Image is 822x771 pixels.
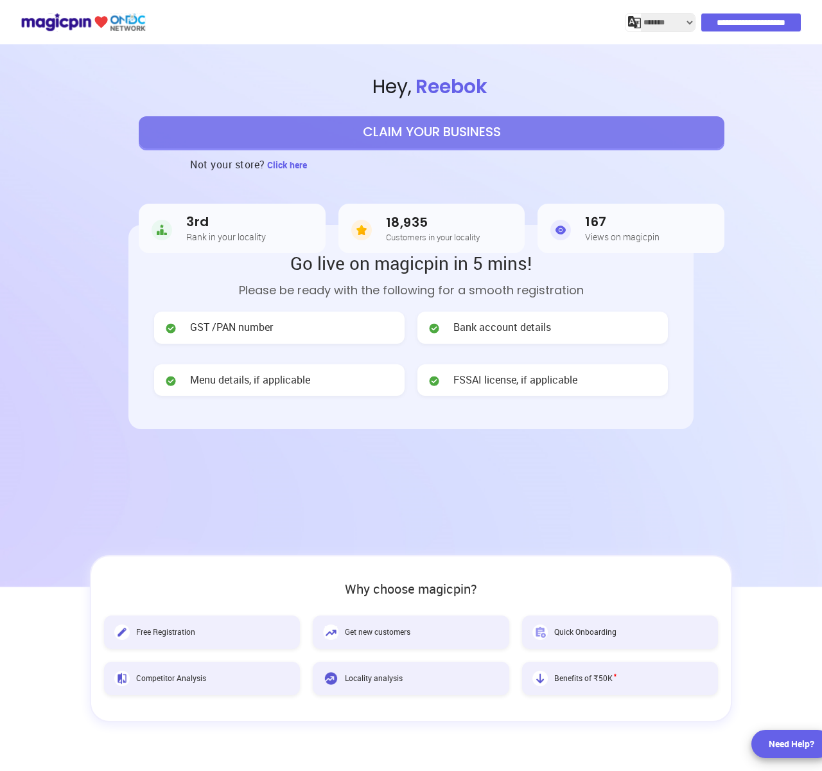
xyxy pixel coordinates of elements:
img: Locality analysis [323,671,338,686]
span: Bank account details [453,320,551,335]
span: Get new customers [345,626,410,637]
img: check [428,322,441,335]
span: Menu details, if applicable [190,373,310,387]
img: Views [550,217,571,243]
img: Free Registration [114,625,130,640]
img: check [428,375,441,387]
h3: 167 [585,215,660,229]
button: CLAIM YOUR BUSINESS [139,116,724,148]
h3: Not your store? [190,148,265,181]
span: Benefits of ₹50K [554,673,616,684]
img: Quick Onboarding [532,625,548,640]
img: ondc-logo-new-small.8a59708e.svg [21,11,146,33]
img: j2MGCQAAAABJRU5ErkJggg== [628,16,641,29]
h5: Customers in your locality [386,233,480,242]
img: Rank [152,217,172,243]
span: Reebok [412,73,491,100]
h5: Views on magicpin [585,232,660,242]
span: Competitor Analysis [136,673,206,684]
p: Please be ready with the following for a smooth registration [154,281,668,299]
span: Hey , [41,73,822,101]
div: Need Help? [769,738,814,750]
h5: Rank in your locality [186,232,266,242]
span: Locality analysis [345,673,403,684]
span: Quick Onboarding [554,626,616,637]
span: Free Registration [136,626,195,637]
h3: 3rd [186,215,266,229]
span: Click here [267,159,307,171]
img: Customers [351,217,372,243]
img: check [164,375,177,387]
img: check [164,322,177,335]
img: Benefits of ₹50K [532,671,548,686]
h2: Go live on magicpin in 5 mins! [154,251,668,275]
h2: Why choose magicpin? [104,582,718,596]
img: Get new customers [323,625,338,640]
img: Competitor Analysis [114,671,130,686]
h3: 18,935 [386,215,480,230]
span: FSSAI license, if applicable [453,373,577,387]
span: GST /PAN number [190,320,273,335]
